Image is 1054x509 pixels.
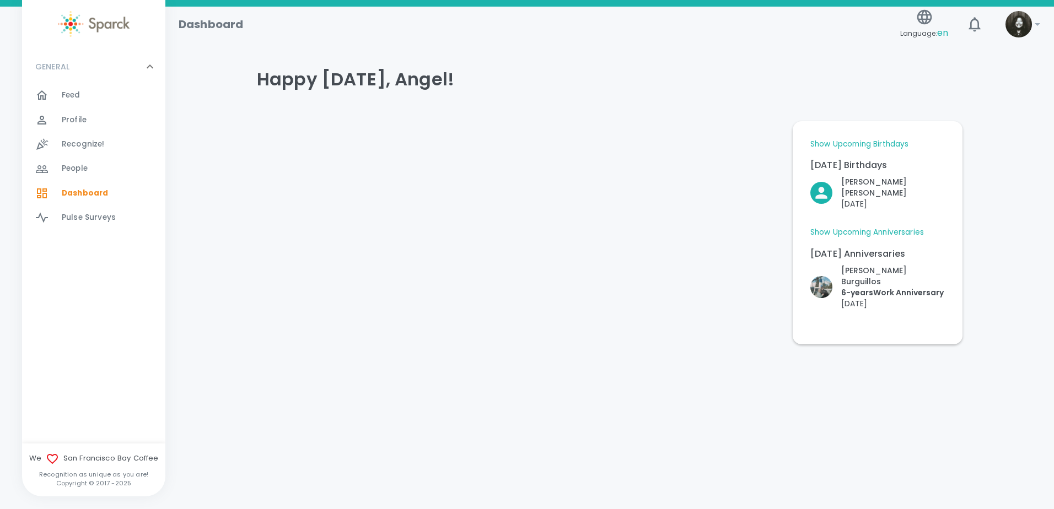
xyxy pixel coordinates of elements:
a: Show Upcoming Anniversaries [810,227,924,238]
a: Feed [22,83,165,107]
p: 6- years Work Anniversary [841,287,945,298]
p: Recognition as unique as you are! [22,470,165,479]
img: Sparck logo [58,11,130,37]
p: [DATE] [841,298,945,309]
span: Profile [62,115,87,126]
span: People [62,163,88,174]
p: GENERAL [35,61,69,72]
span: Feed [62,90,80,101]
button: Click to Recognize! [810,176,945,209]
a: Show Upcoming Birthdays [810,139,908,150]
div: Click to Recognize! [802,256,945,309]
button: Click to Recognize! [810,265,945,309]
p: [PERSON_NAME] [PERSON_NAME] [841,176,945,198]
a: People [22,156,165,181]
a: Recognize! [22,132,165,156]
p: [DATE] Birthdays [810,159,945,172]
div: Click to Recognize! [802,167,945,209]
span: Pulse Surveys [62,212,116,223]
h1: Dashboard [179,15,243,33]
p: [PERSON_NAME] Burguillos [841,265,945,287]
div: GENERAL [22,50,165,83]
span: Recognize! [62,139,105,150]
span: We San Francisco Bay Coffee [22,452,165,465]
p: [DATE] Anniversaries [810,247,945,261]
div: GENERAL [22,83,165,234]
button: Language:en [896,5,953,44]
h4: Happy [DATE], Angel! [257,68,962,90]
a: Sparck logo [22,11,165,37]
p: Copyright © 2017 - 2025 [22,479,165,488]
a: Dashboard [22,181,165,205]
img: Picture of Angel [1005,11,1032,37]
span: en [937,26,948,39]
a: Pulse Surveys [22,205,165,230]
span: Dashboard [62,188,108,199]
span: Language: [900,26,948,41]
a: Profile [22,108,165,132]
p: [DATE] [841,198,945,209]
img: Picture of Katie Burguillos [810,276,832,298]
